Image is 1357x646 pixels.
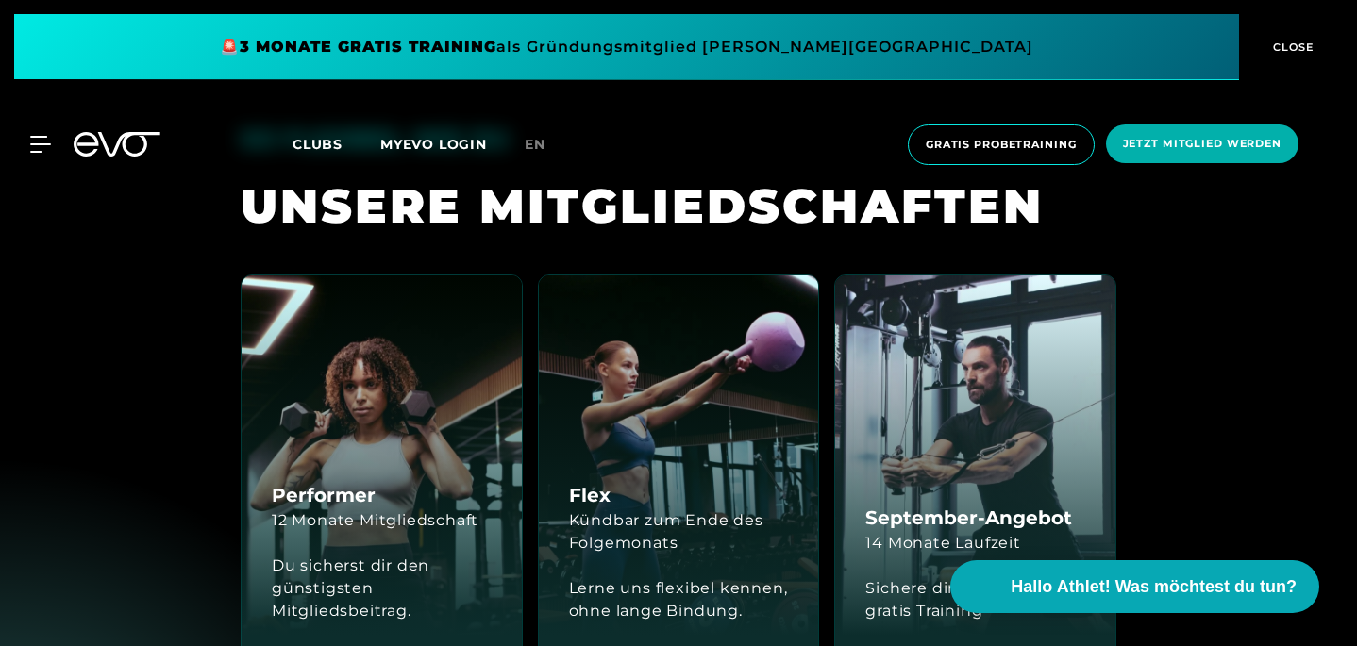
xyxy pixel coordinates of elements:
[950,560,1319,613] button: Hallo Athlet! Was möchtest du tun?
[272,509,478,532] div: 12 Monate Mitgliedschaft
[525,134,568,156] a: en
[380,136,487,153] a: MYEVO LOGIN
[865,532,1020,555] div: 14 Monate Laufzeit
[1100,124,1304,165] a: Jetzt Mitglied werden
[569,481,611,509] h4: Flex
[293,136,343,153] span: Clubs
[865,504,1072,532] h4: September-Angebot
[525,136,545,153] span: en
[1239,14,1343,80] button: CLOSE
[569,509,789,555] div: Kündbar zum Ende des Folgemonats
[272,481,376,509] h4: Performer
[1011,574,1297,600] span: Hallo Athlet! Was möchtest du tun?
[272,555,492,622] div: Du sicherst dir den günstigsten Mitgliedsbeitrag.
[293,135,380,153] a: Clubs
[241,175,1116,237] div: UNSERE MITGLIED­SCHAFTEN
[865,577,1085,622] div: Sichere dir 2 Monate gratis Training
[1268,39,1315,56] span: CLOSE
[926,137,1077,153] span: Gratis Probetraining
[569,577,789,622] div: Lerne uns flexibel kennen, ohne lange Bindung.
[902,124,1100,165] a: Gratis Probetraining
[1123,136,1282,152] span: Jetzt Mitglied werden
